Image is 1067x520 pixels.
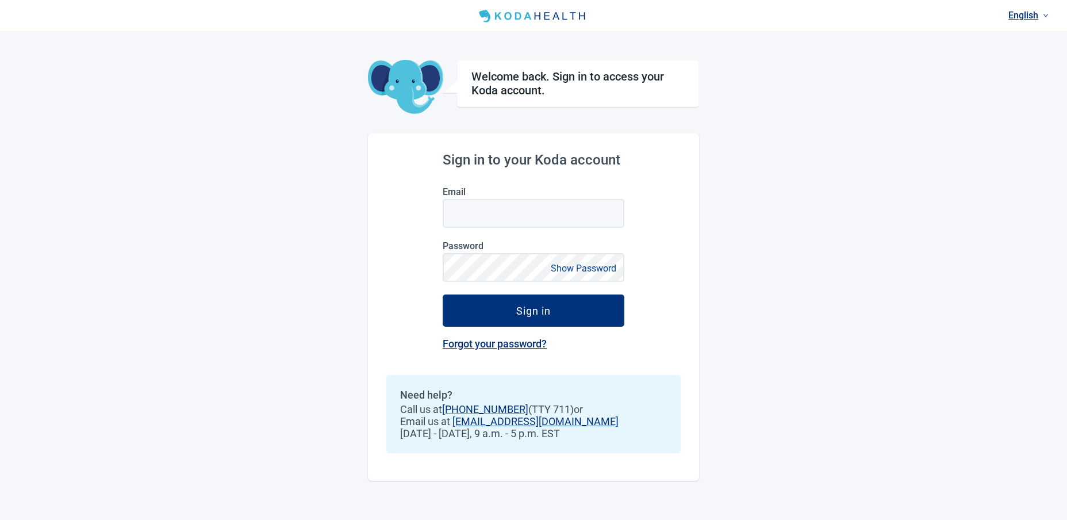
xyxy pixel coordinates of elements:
button: Show Password [547,261,620,276]
img: Koda Elephant [368,60,443,115]
a: Forgot your password? [443,338,547,350]
h1: Welcome back. Sign in to access your Koda account. [471,70,685,97]
a: [PHONE_NUMBER] [442,403,528,415]
h2: Need help? [400,389,667,401]
span: Email us at [400,415,667,427]
label: Email [443,186,624,197]
span: [DATE] - [DATE], 9 a.m. - 5 p.m. EST [400,427,667,439]
label: Password [443,240,624,251]
img: Koda Health [474,7,593,25]
a: [EMAIL_ADDRESS][DOMAIN_NAME] [452,415,619,427]
main: Main content [368,32,699,481]
div: Sign in [516,305,551,316]
a: Current language: English [1004,6,1053,25]
span: Call us at (TTY 711) or [400,403,667,415]
h2: Sign in to your Koda account [443,152,624,168]
button: Sign in [443,295,624,327]
span: down [1043,13,1049,18]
